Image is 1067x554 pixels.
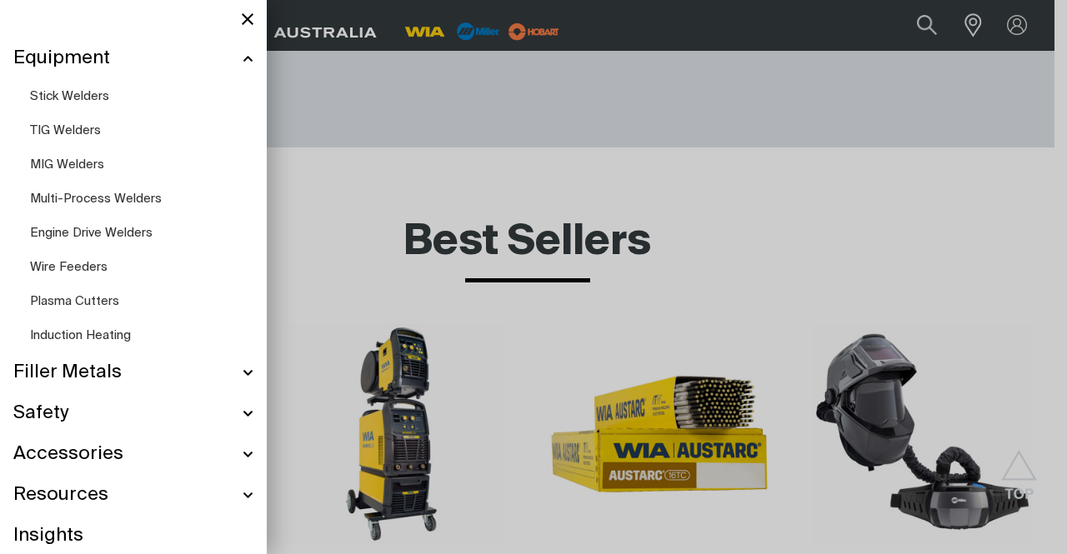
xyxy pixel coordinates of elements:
a: TIG Welders [30,113,253,147]
a: MIG Welders [30,147,253,182]
span: Induction Heating [30,329,131,342]
span: Equipment [13,47,110,71]
a: Filler Metals [13,352,253,393]
a: Resources [13,475,253,516]
a: Plasma Cutters [30,284,253,318]
span: Accessories [13,442,123,467]
a: Accessories [13,434,253,475]
span: Insights [13,524,83,548]
span: Safety [13,402,68,426]
span: Wire Feeders [30,261,108,273]
a: Equipment [13,38,253,79]
a: Induction Heating [30,318,253,352]
span: TIG Welders [30,124,101,137]
span: Multi-Process Welders [30,192,162,205]
a: Safety [13,393,253,434]
span: MIG Welders [30,158,104,171]
span: Stick Welders [30,90,109,102]
span: Engine Drive Welders [30,227,153,239]
span: Plasma Cutters [30,295,119,307]
span: Filler Metals [13,361,122,385]
ul: Equipment Submenu [13,79,253,352]
a: Multi-Process Welders [30,182,253,216]
a: Stick Welders [30,79,253,113]
a: Wire Feeders [30,250,253,284]
span: Resources [13,483,108,507]
a: Engine Drive Welders [30,216,253,250]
